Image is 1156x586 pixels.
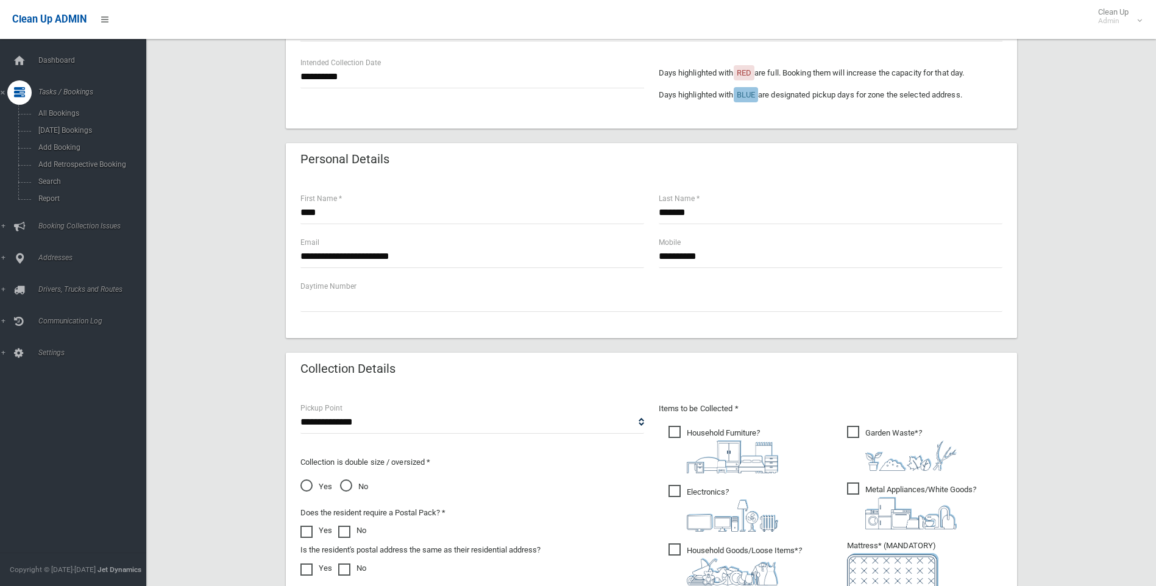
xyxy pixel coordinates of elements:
[865,440,957,471] img: 4fd8a5c772b2c999c83690221e5242e0.png
[659,88,1002,102] p: Days highlighted with are designated pickup days for zone the selected address.
[865,497,957,529] img: 36c1b0289cb1767239cdd3de9e694f19.png
[659,401,1002,416] p: Items to be Collected *
[300,506,445,520] label: Does the resident require a Postal Pack? *
[668,543,802,585] span: Household Goods/Loose Items*
[35,88,155,96] span: Tasks / Bookings
[35,160,145,169] span: Add Retrospective Booking
[286,357,410,381] header: Collection Details
[338,523,366,538] label: No
[687,558,778,585] img: b13cc3517677393f34c0a387616ef184.png
[847,426,957,471] span: Garden Waste*
[35,109,145,118] span: All Bookings
[300,561,332,576] label: Yes
[737,68,751,77] span: RED
[35,317,155,325] span: Communication Log
[35,56,155,65] span: Dashboard
[300,479,332,494] span: Yes
[668,426,778,473] span: Household Furniture
[35,285,155,294] span: Drivers, Trucks and Routes
[687,428,778,473] i: ?
[300,523,332,538] label: Yes
[687,487,778,532] i: ?
[35,143,145,152] span: Add Booking
[687,546,802,585] i: ?
[35,253,155,262] span: Addresses
[35,222,155,230] span: Booking Collection Issues
[300,543,541,557] label: Is the resident's postal address the same as their residential address?
[35,348,155,357] span: Settings
[668,485,778,532] span: Electronics
[10,565,96,574] span: Copyright © [DATE]-[DATE]
[12,13,87,25] span: Clean Up ADMIN
[687,500,778,532] img: 394712a680b73dbc3d2a6a3a7ffe5a07.png
[1092,7,1141,26] span: Clean Up
[98,565,141,574] strong: Jet Dynamics
[1098,16,1129,26] small: Admin
[865,485,976,529] i: ?
[865,428,957,471] i: ?
[35,194,145,203] span: Report
[300,455,644,470] p: Collection is double size / oversized *
[35,177,145,186] span: Search
[659,66,1002,80] p: Days highlighted with are full. Booking them will increase the capacity for that day.
[687,440,778,473] img: aa9efdbe659d29b613fca23ba79d85cb.png
[286,147,404,171] header: Personal Details
[35,126,145,135] span: [DATE] Bookings
[340,479,368,494] span: No
[737,90,755,99] span: BLUE
[338,561,366,576] label: No
[847,482,976,529] span: Metal Appliances/White Goods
